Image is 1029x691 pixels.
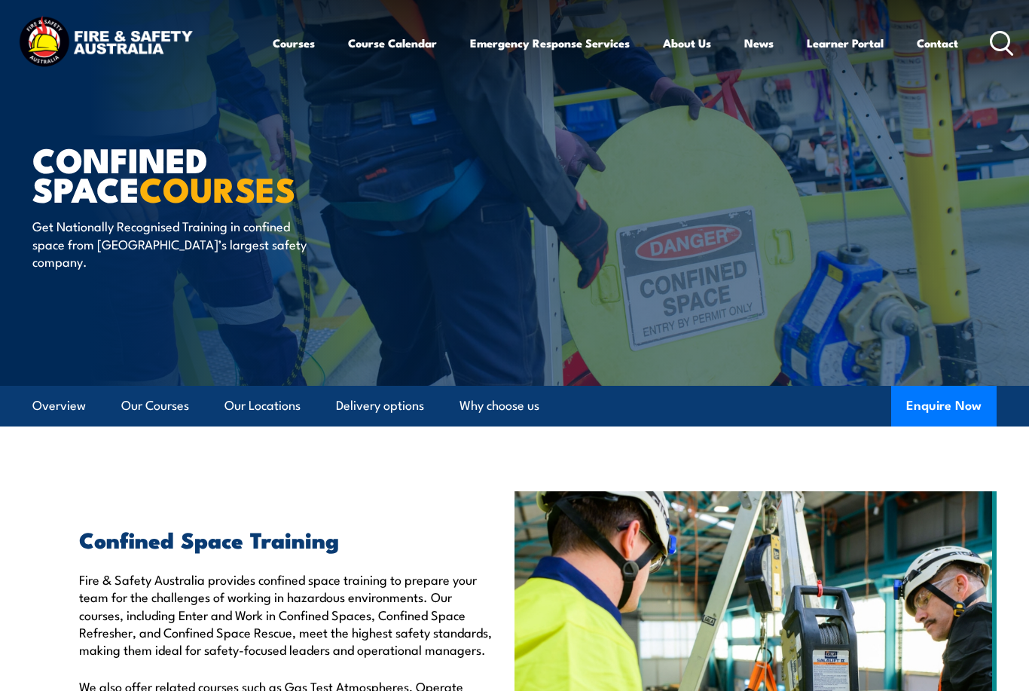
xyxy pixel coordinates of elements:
[121,386,189,426] a: Our Courses
[32,386,86,426] a: Overview
[917,25,958,61] a: Contact
[460,386,539,426] a: Why choose us
[336,386,424,426] a: Delivery options
[139,162,295,214] strong: COURSES
[663,25,711,61] a: About Us
[224,386,301,426] a: Our Locations
[891,386,997,427] button: Enquire Now
[79,529,492,549] h2: Confined Space Training
[470,25,630,61] a: Emergency Response Services
[32,144,405,203] h1: Confined Space
[807,25,884,61] a: Learner Portal
[273,25,315,61] a: Courses
[79,570,492,659] p: Fire & Safety Australia provides confined space training to prepare your team for the challenges ...
[32,217,307,270] p: Get Nationally Recognised Training in confined space from [GEOGRAPHIC_DATA]’s largest safety comp...
[348,25,437,61] a: Course Calendar
[744,25,774,61] a: News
